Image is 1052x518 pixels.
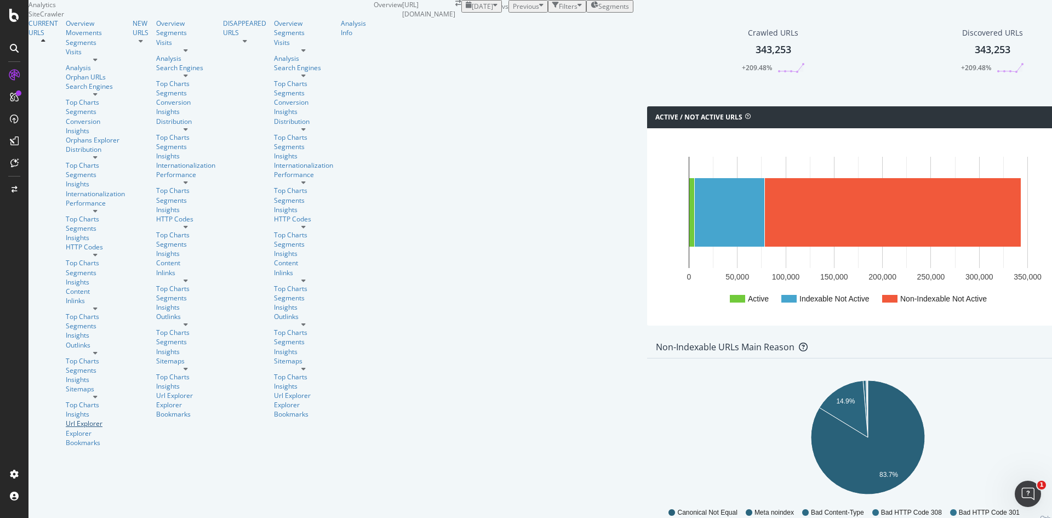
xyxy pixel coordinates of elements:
a: Segments [274,196,333,205]
div: Insights [66,375,125,384]
a: Top Charts [156,79,215,88]
a: CURRENT URLS [28,19,58,37]
div: 343,253 [756,43,791,57]
a: Top Charts [156,328,215,337]
a: Performance [156,170,215,179]
a: Segments [156,88,215,98]
a: Segments [156,240,215,249]
text: 350,000 [1014,272,1042,281]
a: Top Charts [66,258,125,267]
a: Segments [66,366,125,375]
span: Bad Content-Type [811,508,864,517]
a: Top Charts [156,372,215,382]
a: Internationalization [156,161,215,170]
a: Content [156,258,215,267]
text: 100,000 [772,272,800,281]
div: Top Charts [274,186,333,195]
div: Segments [156,337,215,346]
a: Top Charts [156,230,215,240]
a: Insights [156,107,215,116]
a: Segments [274,337,333,346]
a: Search Engines [156,63,215,72]
div: Top Charts [66,400,125,409]
a: Top Charts [66,214,125,224]
div: Outlinks [156,312,215,321]
div: Explorer Bookmarks [66,429,125,447]
div: Top Charts [156,133,215,142]
a: Segments [156,293,215,303]
div: Outlinks [274,312,333,321]
div: Top Charts [274,133,333,142]
a: Conversion [66,117,125,126]
a: Analysis Info [341,19,366,37]
div: Overview [274,19,333,28]
a: HTTP Codes [274,214,333,224]
a: Insights [66,179,125,189]
div: DISAPPEARED URLS [223,19,266,37]
div: Overview [66,19,125,28]
a: Internationalization [274,161,333,170]
a: Explorer Bookmarks [156,400,215,419]
div: Sitemaps [274,356,333,366]
a: Segments [66,107,125,116]
a: Inlinks [156,268,215,277]
div: Content [274,258,333,267]
span: 1 [1037,481,1046,489]
div: Orphans Explorer [66,135,125,145]
div: Sitemaps [66,384,125,394]
a: HTTP Codes [66,242,125,252]
div: Segments [274,293,333,303]
a: Top Charts [274,79,333,88]
div: Insights [274,303,333,312]
a: Search Engines [66,82,125,91]
div: Search Engines [274,63,333,72]
a: Top Charts [274,284,333,293]
span: Bad HTTP Code 301 [959,508,1020,517]
text: 14.9% [836,397,855,405]
a: Insights [156,151,215,161]
a: Insights [274,205,333,214]
div: Top Charts [66,98,125,107]
a: Segments [156,142,215,151]
text: 250,000 [917,272,945,281]
a: Visits [66,47,125,56]
a: Conversion [274,98,333,107]
a: Outlinks [66,340,125,350]
div: Insights [274,151,333,161]
text: 300,000 [965,272,993,281]
a: Insights [66,233,125,242]
div: Conversion [156,98,215,107]
div: Segments [156,196,215,205]
a: Top Charts [274,328,333,337]
a: Analysis [156,54,215,63]
div: Top Charts [156,284,215,293]
a: Insights [66,331,125,340]
a: Internationalization [66,189,125,198]
a: Movements [66,28,125,37]
a: Url Explorer [156,391,215,400]
div: Top Charts [274,230,333,240]
a: Explorer Bookmarks [274,400,333,419]
div: SiteCrawler [28,9,374,19]
div: Top Charts [66,312,125,321]
div: Url Explorer [274,391,333,400]
div: Performance [274,170,333,179]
